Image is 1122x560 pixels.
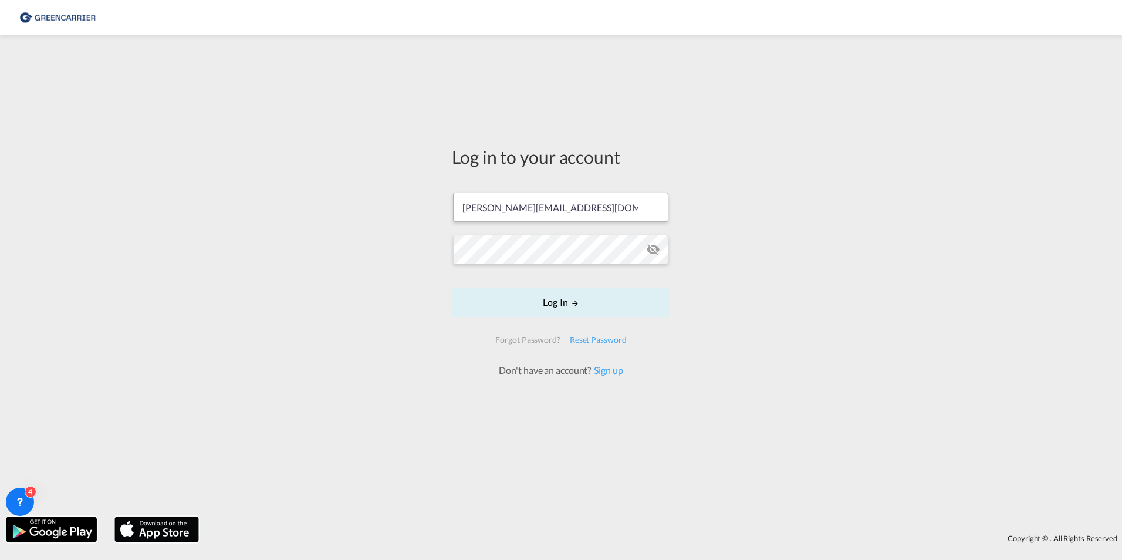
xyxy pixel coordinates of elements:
[565,329,631,350] div: Reset Password
[453,193,668,222] input: Enter email/phone number
[452,288,670,317] button: LOGIN
[486,364,636,377] div: Don't have an account?
[452,144,670,169] div: Log in to your account
[5,515,98,544] img: google.png
[205,528,1122,548] div: Copyright © . All Rights Reserved
[646,242,660,257] md-icon: icon-eye-off
[591,365,623,376] a: Sign up
[491,329,565,350] div: Forgot Password?
[113,515,200,544] img: apple.png
[18,5,97,31] img: b0b18ec08afe11efb1d4932555f5f09d.png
